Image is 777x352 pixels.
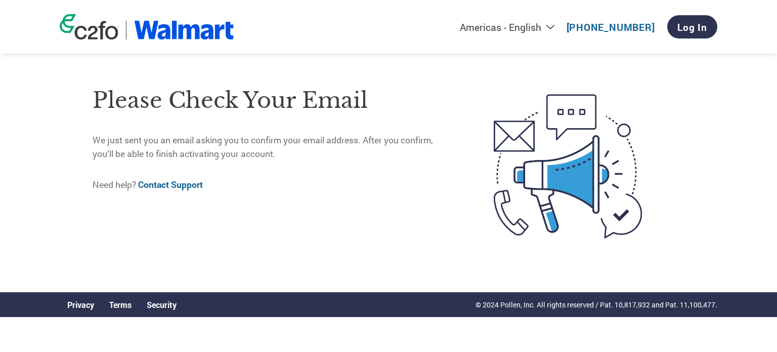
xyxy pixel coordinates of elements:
[60,14,118,40] img: c2fo logo
[667,15,717,38] a: Log In
[109,299,132,310] a: Terms
[451,76,684,256] img: open-email
[147,299,177,310] a: Security
[567,21,655,33] a: [PHONE_NUMBER]
[134,21,234,40] img: Walmart
[93,178,451,191] p: Need help?
[67,299,94,310] a: Privacy
[93,84,451,117] h1: Please check your email
[138,179,203,190] a: Contact Support
[476,299,717,310] p: © 2024 Pollen, Inc. All rights reserved / Pat. 10,817,932 and Pat. 11,100,477.
[93,134,451,161] p: We just sent you an email asking you to confirm your email address. After you confirm, you’ll be ...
